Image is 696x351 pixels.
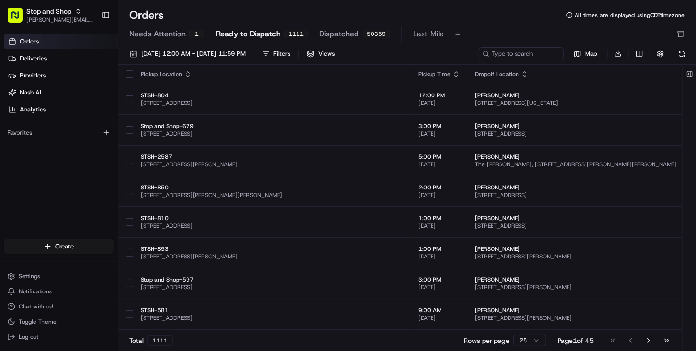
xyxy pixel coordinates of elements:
[318,50,335,58] span: Views
[4,34,118,49] a: Orders
[418,122,460,130] span: 3:00 PM
[216,28,280,40] span: Ready to Dispatch
[4,239,114,254] button: Create
[141,50,246,58] span: [DATE] 12:00 AM - [DATE] 11:59 PM
[129,28,186,40] span: Needs Attention
[675,47,688,60] button: Refresh
[141,222,403,230] span: [STREET_ADDRESS]
[9,90,26,107] img: 1736555255976-a54dd68f-1ca7-489b-9aae-adbdc363a1c4
[32,100,119,107] div: We're available if you need us!
[568,48,603,60] button: Map
[19,318,57,325] span: Toggle Theme
[141,276,403,283] span: Stop and Shop-597
[67,160,114,167] a: Powered byPylon
[147,335,173,346] div: 1111
[4,51,118,66] a: Deliveries
[418,276,460,283] span: 3:00 PM
[129,8,164,23] h1: Orders
[141,314,403,322] span: [STREET_ADDRESS]
[418,70,460,78] div: Pickup Time
[55,242,74,251] span: Create
[26,7,71,16] button: Stop and Shop
[418,283,460,291] span: [DATE]
[6,133,76,150] a: 📗Knowledge Base
[319,28,359,40] span: Dispatched
[4,300,114,313] button: Chat with us!
[363,30,390,38] div: 50359
[80,138,87,146] div: 💻
[479,47,564,60] input: Type to search
[141,184,403,191] span: STSH-850
[303,47,339,60] button: Views
[26,16,94,24] button: [PERSON_NAME][EMAIL_ADDRESS][DOMAIN_NAME]
[284,30,308,38] div: 1111
[4,315,114,328] button: Toggle Theme
[418,314,460,322] span: [DATE]
[9,38,172,53] p: Welcome 👋
[20,54,47,63] span: Deliveries
[19,288,52,295] span: Notifications
[189,30,204,38] div: 1
[464,336,509,345] p: Rows per page
[418,191,460,199] span: [DATE]
[141,307,403,314] span: STSH-581
[141,130,403,137] span: [STREET_ADDRESS]
[20,37,39,46] span: Orders
[141,253,403,260] span: [STREET_ADDRESS][PERSON_NAME]
[418,153,460,161] span: 5:00 PM
[32,90,155,100] div: Start new chat
[418,307,460,314] span: 9:00 AM
[141,191,403,199] span: [STREET_ADDRESS][PERSON_NAME][PERSON_NAME]
[141,245,403,253] span: STSH-853
[4,270,114,283] button: Settings
[141,153,403,161] span: STSH-2587
[20,71,46,80] span: Providers
[418,245,460,253] span: 1:00 PM
[141,161,403,168] span: [STREET_ADDRESS][PERSON_NAME]
[4,102,118,117] a: Analytics
[4,125,114,140] div: Favorites
[4,85,118,100] a: Nash AI
[19,333,38,341] span: Log out
[4,330,114,343] button: Log out
[25,61,156,71] input: Clear
[141,214,403,222] span: STSH-810
[141,99,403,107] span: [STREET_ADDRESS]
[4,4,98,26] button: Stop and Shop[PERSON_NAME][EMAIL_ADDRESS][DOMAIN_NAME]
[413,28,444,40] span: Last Mile
[9,9,28,28] img: Nash
[9,138,17,146] div: 📗
[19,303,53,310] span: Chat with us!
[19,137,72,146] span: Knowledge Base
[141,122,403,130] span: Stop and Shop-679
[141,70,403,78] div: Pickup Location
[258,47,295,60] button: Filters
[575,11,685,19] span: All times are displayed using CDT timezone
[418,161,460,168] span: [DATE]
[418,99,460,107] span: [DATE]
[418,214,460,222] span: 1:00 PM
[20,88,41,97] span: Nash AI
[4,285,114,298] button: Notifications
[161,93,172,104] button: Start new chat
[418,222,460,230] span: [DATE]
[418,130,460,137] span: [DATE]
[19,273,40,280] span: Settings
[418,184,460,191] span: 2:00 PM
[89,137,152,146] span: API Documentation
[141,283,403,291] span: [STREET_ADDRESS]
[76,133,155,150] a: 💻API Documentation
[141,92,403,99] span: STSH-804
[558,336,594,345] div: Page 1 of 45
[20,105,46,114] span: Analytics
[4,68,118,83] a: Providers
[273,50,290,58] div: Filters
[418,253,460,260] span: [DATE]
[129,335,173,346] div: Total
[585,50,597,58] span: Map
[126,47,250,60] button: [DATE] 12:00 AM - [DATE] 11:59 PM
[418,92,460,99] span: 12:00 PM
[94,160,114,167] span: Pylon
